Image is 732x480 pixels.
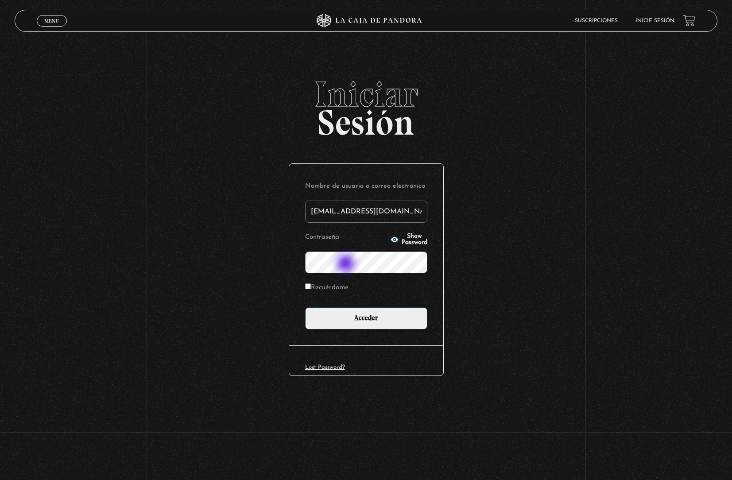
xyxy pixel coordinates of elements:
[15,77,717,112] span: Iniciar
[635,18,674,23] a: Inicie sesión
[44,18,59,23] span: Menu
[305,180,427,194] label: Nombre de usuario o correo electrónico
[305,283,311,289] input: Recuérdame
[402,233,427,246] span: Show Password
[15,77,717,133] h2: Sesión
[575,18,618,23] a: Suscripciones
[305,281,349,295] label: Recuérdame
[41,25,62,31] span: Cerrar
[683,15,695,27] a: View your shopping cart
[305,364,345,370] a: Lost Password?
[305,307,427,329] input: Acceder
[305,231,387,244] label: Contraseña
[390,233,427,246] button: Show Password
